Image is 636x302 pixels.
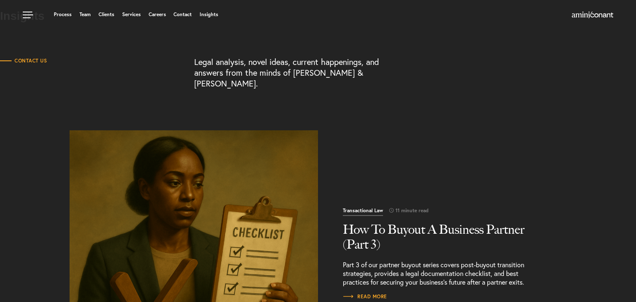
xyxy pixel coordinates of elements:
a: Read More [343,207,542,286]
h2: How To Buyout A Business Partner (Part 3) [343,222,542,252]
a: Services [122,12,141,17]
a: Insights [200,12,218,17]
p: Part 3 of our partner buyout series covers post-buyout transition strategies, provides a legal do... [343,260,542,286]
a: Careers [149,12,166,17]
a: Home [572,12,613,19]
span: 11 minute read [383,208,429,213]
span: Read More [343,294,387,299]
a: Team [79,12,91,17]
img: icon-time-light.svg [389,208,394,213]
a: Clients [99,12,114,17]
p: Legal analysis, novel ideas, current happenings, and answers from the minds of [PERSON_NAME] & [P... [194,57,408,89]
a: Read More [343,292,387,301]
a: Process [54,12,72,17]
a: Contact [173,12,192,17]
span: Transactional Law [343,208,383,216]
img: Amini & Conant [572,12,613,18]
